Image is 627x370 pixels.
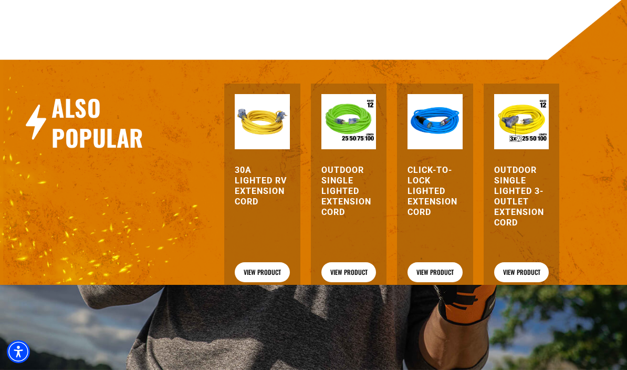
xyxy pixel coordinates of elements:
[235,165,289,207] a: 30A Lighted RV Extension Cord
[235,262,289,282] a: View Product
[7,340,30,363] div: Accessibility Menu
[494,262,549,282] a: View Product
[321,262,376,282] a: View Product
[407,262,462,282] a: View Product
[321,165,376,218] a: Outdoor Single Lighted Extension Cord
[407,165,462,218] a: Click-to-Lock Lighted Extension Cord
[51,92,156,152] h2: Also Popular
[494,94,549,149] img: Outdoor Single Lighted 3-Outlet Extension Cord
[494,165,549,228] a: Outdoor Single Lighted 3-Outlet Extension Cord
[235,94,289,149] img: yellow
[321,94,376,149] img: Outdoor Single Lighted Extension Cord
[407,94,462,149] img: blue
